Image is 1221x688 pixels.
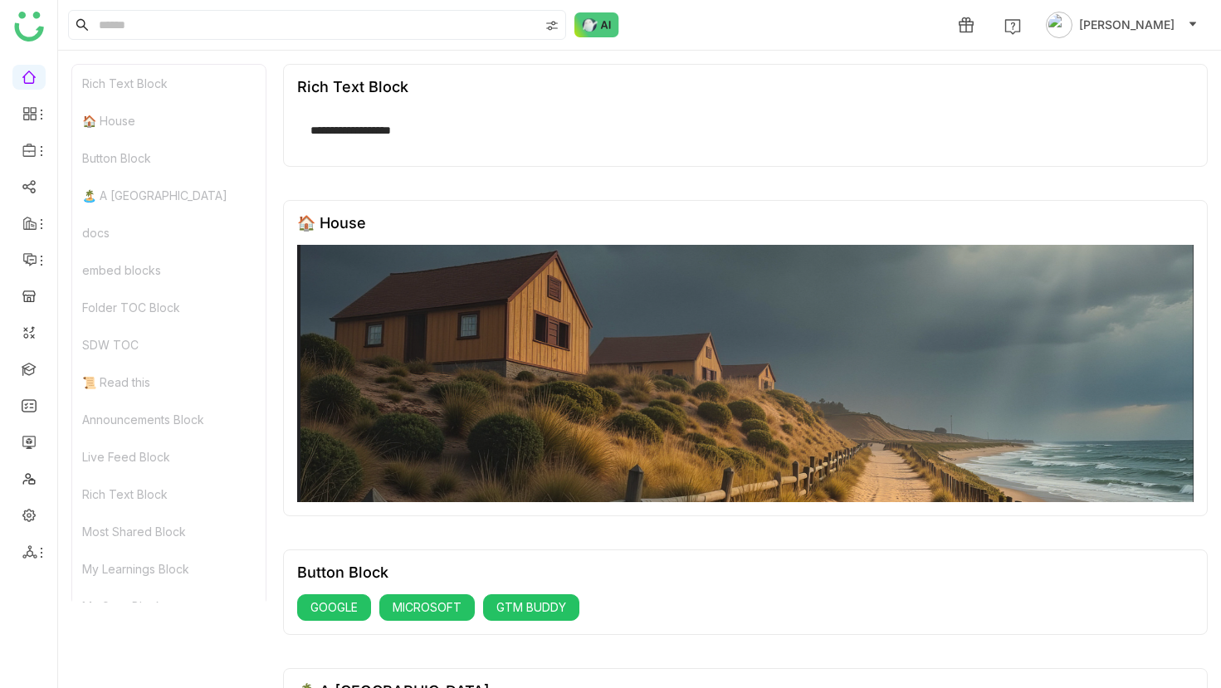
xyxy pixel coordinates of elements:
button: [PERSON_NAME] [1043,12,1201,38]
div: embed blocks [72,251,266,289]
img: logo [14,12,44,41]
div: Announcements Block [72,401,266,438]
div: Rich Text Block [72,65,266,102]
div: My Stats Block [72,588,266,625]
div: 🏠 House [297,214,366,232]
button: GOOGLE [297,594,371,621]
div: Button Block [297,564,388,581]
div: Live Feed Block [72,438,266,476]
span: GOOGLE [310,598,358,617]
div: Folder TOC Block [72,289,266,326]
button: GTM BUDDY [483,594,579,621]
span: GTM BUDDY [496,598,566,617]
img: help.svg [1004,18,1021,35]
img: 68553b2292361c547d91f02a [297,245,1194,502]
button: MICROSOFT [379,594,475,621]
div: Most Shared Block [72,513,266,550]
div: 📜 Read this [72,364,266,401]
div: SDW TOC [72,326,266,364]
div: My Learnings Block [72,550,266,588]
span: MICROSOFT [393,598,462,617]
div: Rich Text Block [72,476,266,513]
div: Button Block [72,139,266,177]
img: search-type.svg [545,19,559,32]
img: avatar [1046,12,1072,38]
div: docs [72,214,266,251]
img: ask-buddy-normal.svg [574,12,619,37]
span: [PERSON_NAME] [1079,16,1175,34]
div: Rich Text Block [297,78,408,95]
div: 🏝️ A [GEOGRAPHIC_DATA] [72,177,266,214]
div: 🏠 House [72,102,266,139]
